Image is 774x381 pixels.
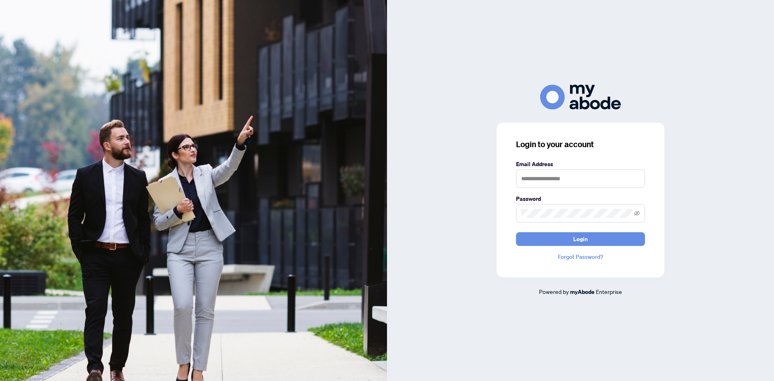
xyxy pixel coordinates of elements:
a: Forgot Password? [516,252,645,261]
button: Login [516,232,645,246]
a: myAbode [570,287,595,296]
label: Password [516,194,645,203]
h3: Login to your account [516,139,645,150]
span: eye-invisible [634,210,640,216]
span: Login [573,233,588,246]
span: Powered by [539,288,569,295]
label: Email Address [516,160,645,169]
img: ma-logo [540,85,621,109]
span: Enterprise [596,288,622,295]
